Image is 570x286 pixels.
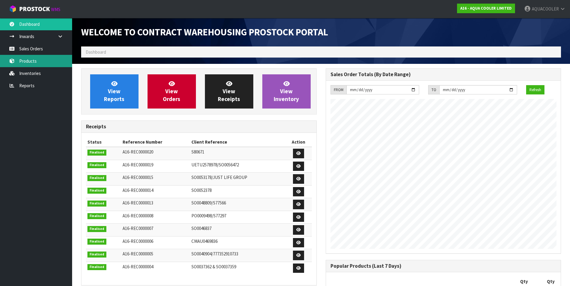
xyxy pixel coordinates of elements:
span: ProStock [19,5,50,13]
span: A16-REC0000005 [123,251,153,257]
span: S80671 [191,149,204,155]
div: TO [428,85,439,95]
img: cube-alt.png [9,5,17,13]
span: A16-REC0000013 [123,200,153,206]
span: View Orders [163,80,180,103]
span: A16-REC0000004 [123,264,153,270]
span: View Inventory [274,80,299,103]
span: CMAU0469836 [191,238,218,244]
span: A16-REC0000015 [123,174,153,180]
th: Status [86,137,121,147]
span: Finalised [87,264,106,270]
a: ViewOrders [148,74,196,109]
span: SO0046837 [191,225,212,231]
th: Action [285,137,312,147]
a: ViewReports [90,74,139,109]
span: SO0053178/JUST LIFE GROUP [191,174,247,180]
span: A16-REC0000006 [123,238,153,244]
a: ViewInventory [262,74,311,109]
span: Finalised [87,226,106,232]
h3: Receipts [86,124,312,130]
span: A16-REC0000007 [123,225,153,231]
span: A16-REC0000020 [123,149,153,155]
span: Welcome to Contract Warehousing ProStock Portal [81,26,328,38]
span: Finalised [87,239,106,245]
h3: Popular Products (Last 7 Days) [331,263,556,269]
span: SO0037362 & SO0037359 [191,264,236,270]
span: Finalised [87,150,106,156]
span: SO0040904/777352910733 [191,251,238,257]
h3: Sales Order Totals (By Date Range) [331,72,556,77]
a: ViewReceipts [205,74,253,109]
span: PO0009498/S77297 [191,213,226,219]
button: Refresh [526,85,544,95]
span: UETU2578978/SO0056472 [191,162,239,168]
span: SO0048809/S77566 [191,200,226,206]
span: Finalised [87,162,106,168]
th: Reference Number [121,137,190,147]
span: Finalised [87,188,106,194]
small: WMS [51,7,60,12]
span: A16-REC0000008 [123,213,153,219]
span: View Reports [104,80,124,103]
span: A16-REC0000019 [123,162,153,168]
strong: A16 - AQUA COOLER LIMITED [460,6,512,11]
th: Client Reference [190,137,285,147]
span: Finalised [87,201,106,207]
span: AQUACOOLER [532,6,559,12]
span: Finalised [87,213,106,219]
span: Dashboard [86,49,106,55]
span: Finalised [87,175,106,181]
span: SO0052378 [191,187,212,193]
span: A16-REC0000014 [123,187,153,193]
span: Finalised [87,252,106,258]
div: FROM [331,85,346,95]
span: View Receipts [218,80,240,103]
